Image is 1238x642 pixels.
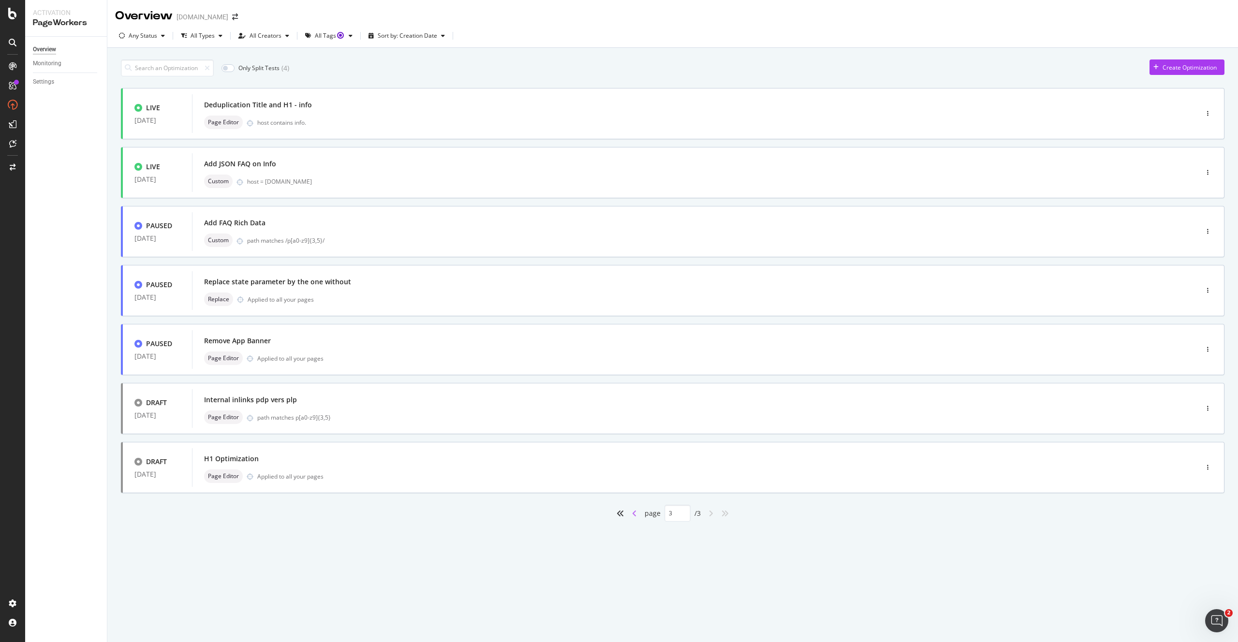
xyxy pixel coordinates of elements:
a: Monitoring [33,58,100,69]
div: Add JSON FAQ on Info [204,159,276,169]
div: ( 4 ) [281,63,289,73]
button: Any Status [115,28,169,44]
iframe: Intercom live chat [1205,609,1228,632]
div: neutral label [204,175,233,188]
input: Search an Optimization [121,59,214,76]
div: angles-left [613,506,628,521]
button: All TagsTooltip anchor [301,28,356,44]
div: [DATE] [134,175,180,183]
div: angles-right [717,506,733,521]
span: Page Editor [208,355,239,361]
div: Replace state parameter by the one without [204,277,351,287]
div: path matches /p[a0-z9]{3,5}/ [247,236,1157,245]
div: Create Optimization [1163,63,1217,72]
a: Settings [33,77,100,87]
span: Page Editor [208,119,239,125]
div: All Tags [315,33,345,39]
div: Monitoring [33,58,61,69]
div: [DATE] [134,352,180,360]
button: All Creators [235,28,293,44]
div: Settings [33,77,54,87]
div: angle-left [628,506,641,521]
div: [DATE] [134,117,180,124]
div: host contains info. [257,118,1157,127]
div: [DATE] [134,411,180,419]
div: LIVE [146,103,160,113]
div: [DATE] [134,470,180,478]
button: All Types [177,28,226,44]
div: LIVE [146,162,160,172]
div: neutral label [204,292,233,306]
div: Remove App Banner [204,336,271,346]
div: host = [DOMAIN_NAME] [247,177,1157,186]
div: Overview [115,8,173,24]
div: angle-right [705,506,717,521]
div: neutral label [204,351,243,365]
div: Applied to all your pages [257,472,324,481]
div: Applied to all your pages [257,354,324,363]
div: Add FAQ Rich Data [204,218,265,228]
span: Page Editor [208,473,239,479]
div: Only Split Tests [238,64,280,72]
div: [DATE] [134,234,180,242]
div: Overview [33,44,56,55]
div: DRAFT [146,398,167,408]
div: PAUSED [146,221,172,231]
span: Replace [208,296,229,302]
div: [DOMAIN_NAME] [177,12,228,22]
button: Create Optimization [1150,59,1224,75]
div: Internal inlinks pdp vers plp [204,395,297,405]
div: DRAFT [146,457,167,467]
button: Sort by: Creation Date [365,28,449,44]
div: page / 3 [645,505,701,522]
a: Overview [33,44,100,55]
div: Deduplication Title and H1 - info [204,100,312,110]
div: neutral label [204,410,243,424]
div: Applied to all your pages [248,295,314,304]
div: neutral label [204,116,243,129]
div: Tooltip anchor [336,31,345,40]
span: Custom [208,237,229,243]
div: Any Status [129,33,157,39]
div: Sort by: Creation Date [378,33,437,39]
div: [DATE] [134,293,180,301]
div: PageWorkers [33,17,99,29]
div: H1 Optimization [204,454,259,464]
div: All Types [191,33,215,39]
span: 2 [1225,609,1233,617]
div: PAUSED [146,339,172,349]
span: Page Editor [208,414,239,420]
div: PAUSED [146,280,172,290]
div: arrow-right-arrow-left [232,14,238,20]
div: neutral label [204,469,243,483]
span: Custom [208,178,229,184]
div: All Creators [250,33,281,39]
div: neutral label [204,233,233,247]
div: Activation [33,8,99,17]
div: path matches p[a0-z9]{3,5} [257,413,1157,422]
